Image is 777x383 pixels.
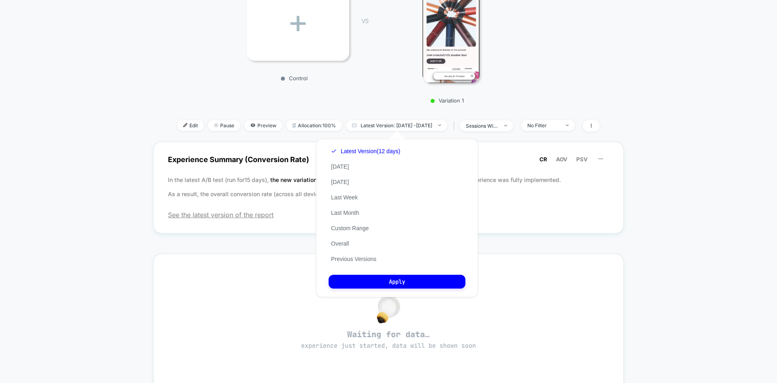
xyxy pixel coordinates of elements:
[527,122,560,128] div: No Filter
[208,120,240,131] span: Pause
[244,120,282,131] span: Preview
[504,125,507,126] img: end
[438,124,441,126] img: end
[329,148,403,155] button: Latest Version(12 days)
[214,123,218,127] img: end
[466,123,498,129] div: sessions with impression
[539,156,547,163] span: CR
[352,123,357,127] img: calendar
[554,156,570,163] button: AOV
[329,225,371,232] button: Custom Range
[329,275,465,289] button: Apply
[361,17,368,24] span: VS
[377,295,400,323] img: no_data
[301,342,476,350] span: experience just started, data will be shown soon
[556,156,567,163] span: AOV
[177,120,204,131] span: Edit
[329,178,351,186] button: [DATE]
[566,124,569,126] img: end
[168,329,609,350] span: Waiting for data…
[243,75,345,81] p: Control
[183,123,187,127] img: edit
[576,156,588,163] span: PSV
[376,97,518,104] p: Variation 1
[329,255,379,263] button: Previous Versions
[270,176,437,183] span: the new variation increased the conversion rate (CR) by 3.10 %
[574,156,590,163] button: PSV
[346,120,447,131] span: Latest Version: [DATE] - [DATE]
[451,120,460,132] span: |
[293,123,296,128] img: rebalance
[168,150,609,169] span: Experience Summary (Conversion Rate)
[329,194,360,201] button: Last Week
[329,209,361,216] button: Last Month
[329,240,351,247] button: Overall
[329,163,351,170] button: [DATE]
[287,120,342,131] span: Allocation: 100%
[168,211,609,219] span: See the latest version of the report
[537,156,550,163] button: CR
[168,173,609,201] p: In the latest A/B test (run for 15 days), before the experience was fully implemented. As a resul...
